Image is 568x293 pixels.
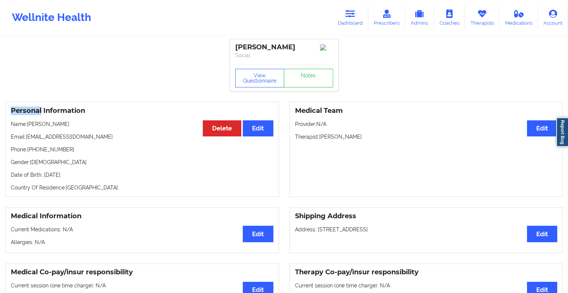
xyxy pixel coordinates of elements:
p: Therapist: [PERSON_NAME] [295,133,558,141]
button: Edit [527,120,557,136]
h3: Medical Information [11,212,273,220]
button: Edit [527,226,557,242]
h3: Medical Team [295,107,558,115]
p: Current Medications: N/A [11,226,273,233]
p: Gender: [DEMOGRAPHIC_DATA] [11,158,273,166]
p: Address: [STREET_ADDRESS] [295,226,558,233]
a: Dashboard [332,5,368,30]
button: View Questionnaire [235,69,285,87]
img: Image%2Fplaceholer-image.png [320,44,333,50]
p: Country Of Residence: [GEOGRAPHIC_DATA] [11,184,273,191]
p: Provider: N/A [295,120,558,128]
button: Edit [243,226,273,242]
a: Admins [405,5,434,30]
a: Therapists [465,5,500,30]
div: [PERSON_NAME] [235,43,333,52]
p: Current session (one time charge): N/A [295,282,558,289]
p: Phone: [PHONE_NUMBER] [11,146,273,153]
button: Edit [243,120,273,136]
a: Medications [500,5,538,30]
p: Email: [EMAIL_ADDRESS][DOMAIN_NAME] [11,133,273,141]
p: Allergies: N/A [11,238,273,246]
p: Name: [PERSON_NAME] [11,120,273,128]
p: Current session (one time charge): N/A [11,282,273,289]
h3: Personal Information [11,107,273,115]
h3: Therapy Co-pay/insur responsibility [295,268,558,277]
a: Notes [284,69,333,87]
h3: Medical Co-pay/insur responsibility [11,268,273,277]
a: Report Bug [556,117,568,147]
h3: Shipping Address [295,212,558,220]
button: Delete [203,120,241,136]
p: Social [235,52,333,59]
a: Account [538,5,568,30]
p: Date of Birth: [DATE] [11,171,273,179]
a: Prescribers [368,5,405,30]
a: Coaches [434,5,465,30]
